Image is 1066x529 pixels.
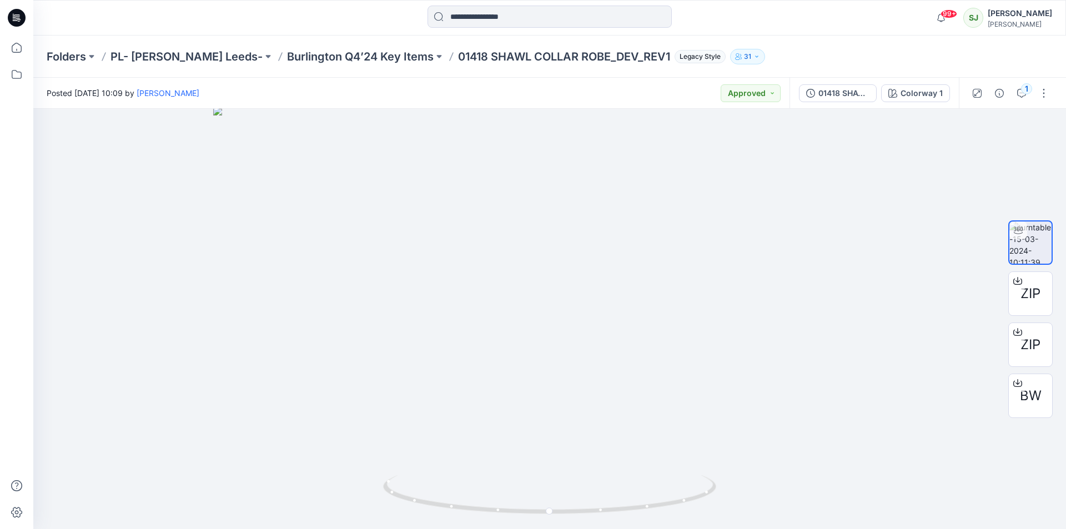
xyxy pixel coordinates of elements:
[988,7,1052,20] div: [PERSON_NAME]
[744,51,751,63] p: 31
[881,84,950,102] button: Colorway 1
[458,49,670,64] p: 01418 SHAWL COLLAR ROBE_DEV_REV1
[963,8,983,28] div: SJ
[1020,386,1042,406] span: BW
[670,49,726,64] button: Legacy Style
[137,88,199,98] a: [PERSON_NAME]
[818,87,869,99] div: 01418 SHAWL COLLAR ROBE
[1020,284,1040,304] span: ZIP
[47,49,86,64] a: Folders
[988,20,1052,28] div: [PERSON_NAME]
[941,9,957,18] span: 99+
[675,50,726,63] span: Legacy Style
[1020,335,1040,355] span: ZIP
[799,84,877,102] button: 01418 SHAWL COLLAR ROBE
[990,84,1008,102] button: Details
[110,49,263,64] a: PL- [PERSON_NAME] Leeds-
[1013,84,1030,102] button: 1
[1021,83,1032,94] div: 1
[213,107,886,529] img: eyJhbGciOiJIUzI1NiIsImtpZCI6IjAiLCJzbHQiOiJzZXMiLCJ0eXAiOiJKV1QifQ.eyJkYXRhIjp7InR5cGUiOiJzdG9yYW...
[901,87,943,99] div: Colorway 1
[287,49,434,64] a: Burlington Q4’24 Key Items
[730,49,765,64] button: 31
[47,87,199,99] span: Posted [DATE] 10:09 by
[1009,221,1052,264] img: turntable-15-03-2024-10:11:39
